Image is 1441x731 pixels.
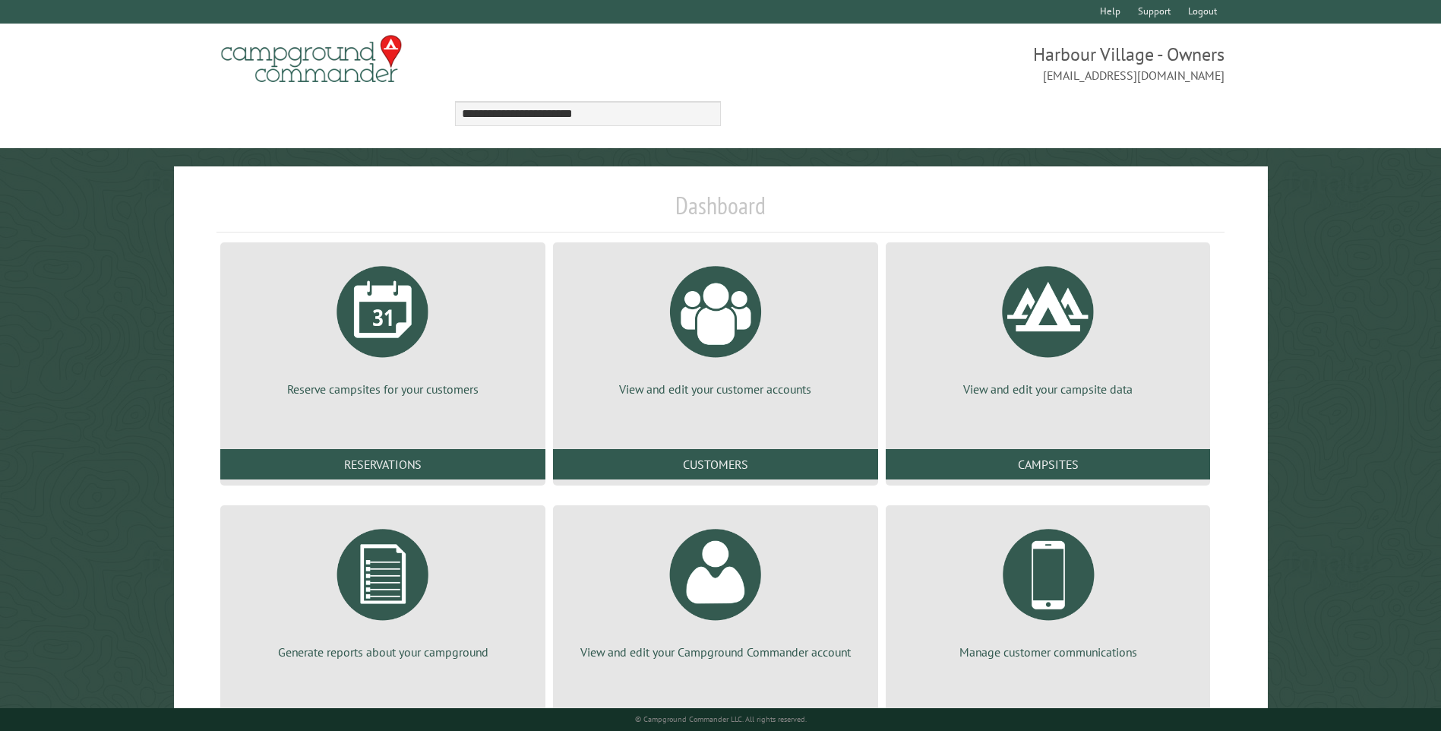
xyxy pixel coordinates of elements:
[220,449,545,479] a: Reservations
[721,42,1225,84] span: Harbour Village - Owners [EMAIL_ADDRESS][DOMAIN_NAME]
[571,644,860,660] p: View and edit your Campground Commander account
[571,517,860,660] a: View and edit your Campground Commander account
[239,644,527,660] p: Generate reports about your campground
[571,381,860,397] p: View and edit your customer accounts
[216,191,1224,233] h1: Dashboard
[239,517,527,660] a: Generate reports about your campground
[904,517,1193,660] a: Manage customer communications
[904,255,1193,397] a: View and edit your campsite data
[239,381,527,397] p: Reserve campsites for your customers
[904,644,1193,660] p: Manage customer communications
[886,449,1211,479] a: Campsites
[571,255,860,397] a: View and edit your customer accounts
[635,714,807,724] small: © Campground Commander LLC. All rights reserved.
[553,449,878,479] a: Customers
[239,255,527,397] a: Reserve campsites for your customers
[904,381,1193,397] p: View and edit your campsite data
[216,30,406,89] img: Campground Commander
